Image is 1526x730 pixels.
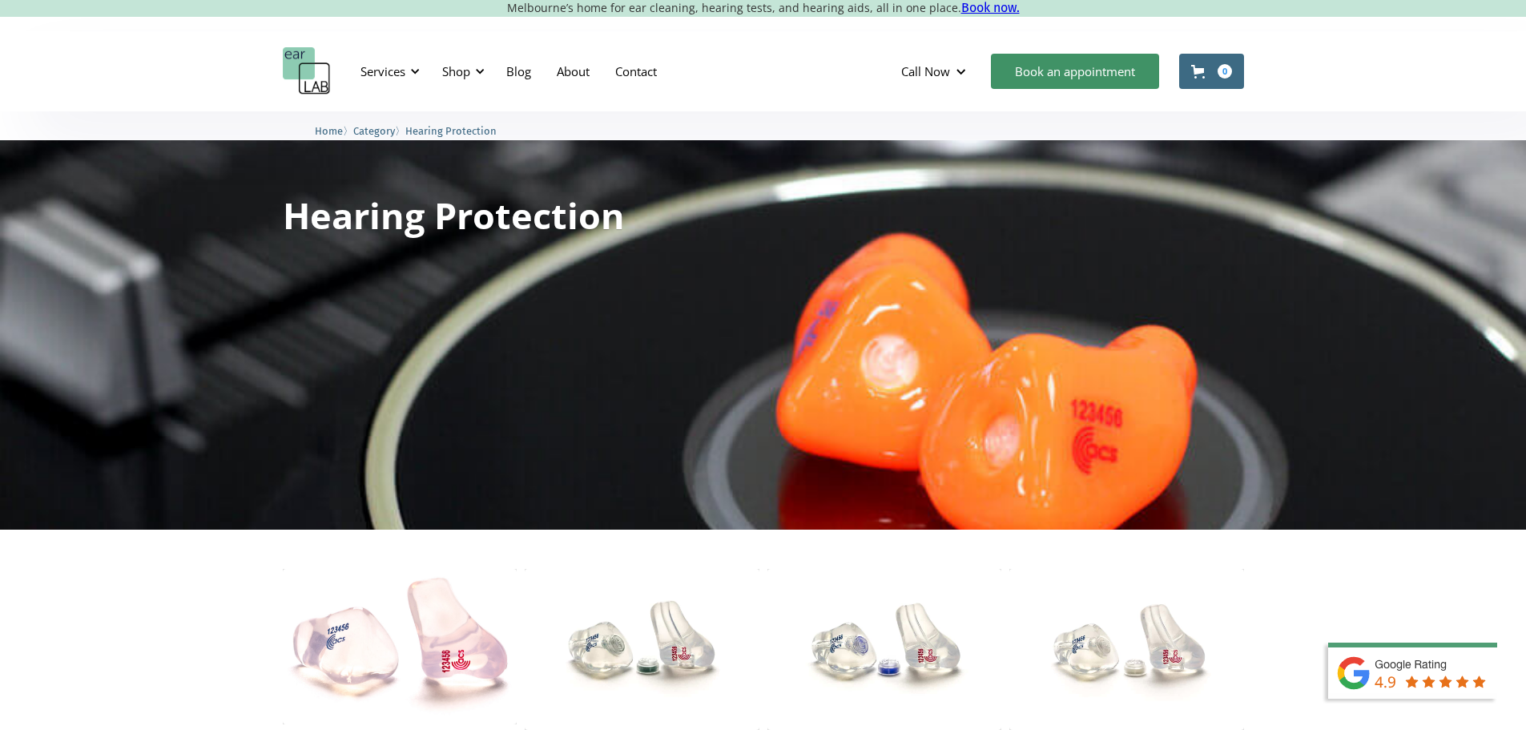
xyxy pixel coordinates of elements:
div: Shop [442,63,470,79]
a: Open cart [1179,54,1244,89]
div: Services [360,63,405,79]
span: Hearing Protection [405,125,497,137]
span: Home [315,125,343,137]
li: 〉 [315,123,353,139]
a: Home [315,123,343,138]
a: Contact [602,48,670,95]
img: ACS Pro 17 [1009,569,1244,730]
div: Call Now [901,63,950,79]
img: ACS Pro 10 [525,569,759,730]
div: Shop [433,47,489,95]
a: Category [353,123,395,138]
a: About [544,48,602,95]
a: Hearing Protection [405,123,497,138]
a: home [283,47,331,95]
div: Services [351,47,425,95]
img: Total Block [283,569,517,724]
span: Category [353,125,395,137]
div: 0 [1218,64,1232,79]
a: Blog [493,48,544,95]
div: Call Now [888,47,983,95]
img: ACS Pro 15 [767,569,1002,730]
a: Book an appointment [991,54,1159,89]
li: 〉 [353,123,405,139]
h1: Hearing Protection [283,197,625,233]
